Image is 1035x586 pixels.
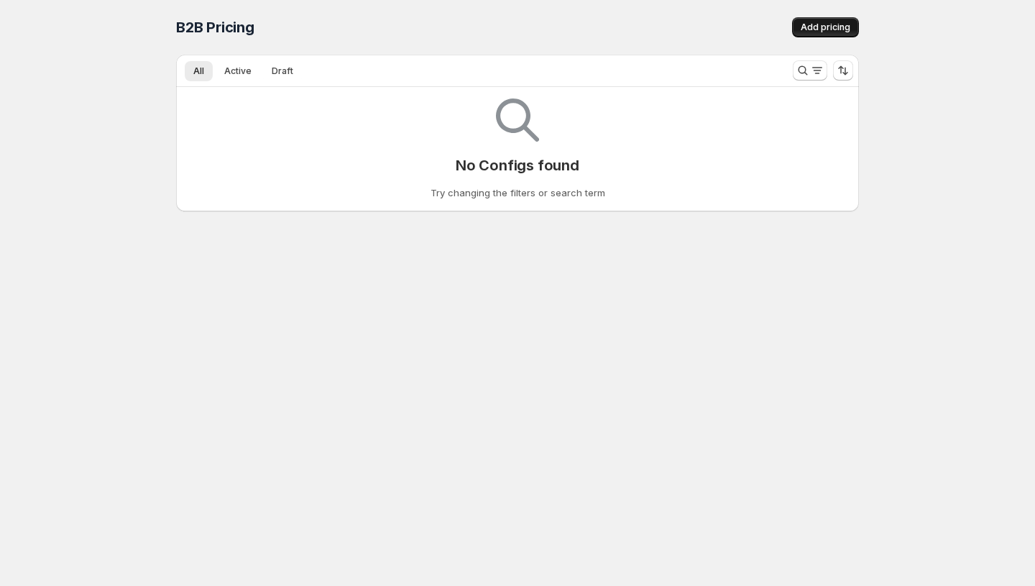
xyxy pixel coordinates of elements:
img: Empty search results [496,99,539,142]
span: All [193,65,204,77]
span: Draft [272,65,293,77]
button: Search and filter results [793,60,827,81]
span: B2B Pricing [176,19,254,36]
span: Active [224,65,252,77]
p: No Configs found [456,157,579,174]
span: Add pricing [801,22,850,33]
button: Sort the results [833,60,853,81]
p: Try changing the filters or search term [431,186,605,200]
button: Add pricing [792,17,859,37]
